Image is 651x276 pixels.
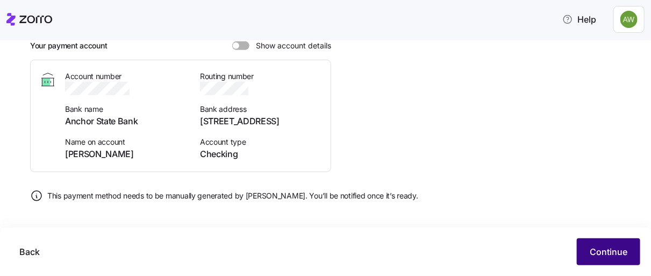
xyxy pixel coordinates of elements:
span: [PERSON_NAME] [65,147,187,161]
button: Back [11,238,48,265]
span: Show account details [249,41,331,50]
button: Continue [577,238,640,265]
span: Account type [200,137,322,147]
img: 187a7125535df60c6aafd4bbd4ff0edb [620,11,638,28]
span: Checking [200,147,322,161]
span: [STREET_ADDRESS] [200,115,322,128]
span: Routing number [200,71,322,82]
span: Help [562,13,596,26]
h3: Your payment account [30,40,107,51]
span: Bank name [65,104,187,115]
span: Name on account [65,137,187,147]
span: Account number [65,71,187,82]
button: Help [554,9,605,30]
span: Bank address [200,104,322,115]
span: Anchor State Bank [65,115,187,128]
span: Back [19,245,40,258]
span: Continue [590,245,627,258]
span: This payment method needs to be manually generated by [PERSON_NAME]. You’ll be notified once it’s... [47,190,418,201]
